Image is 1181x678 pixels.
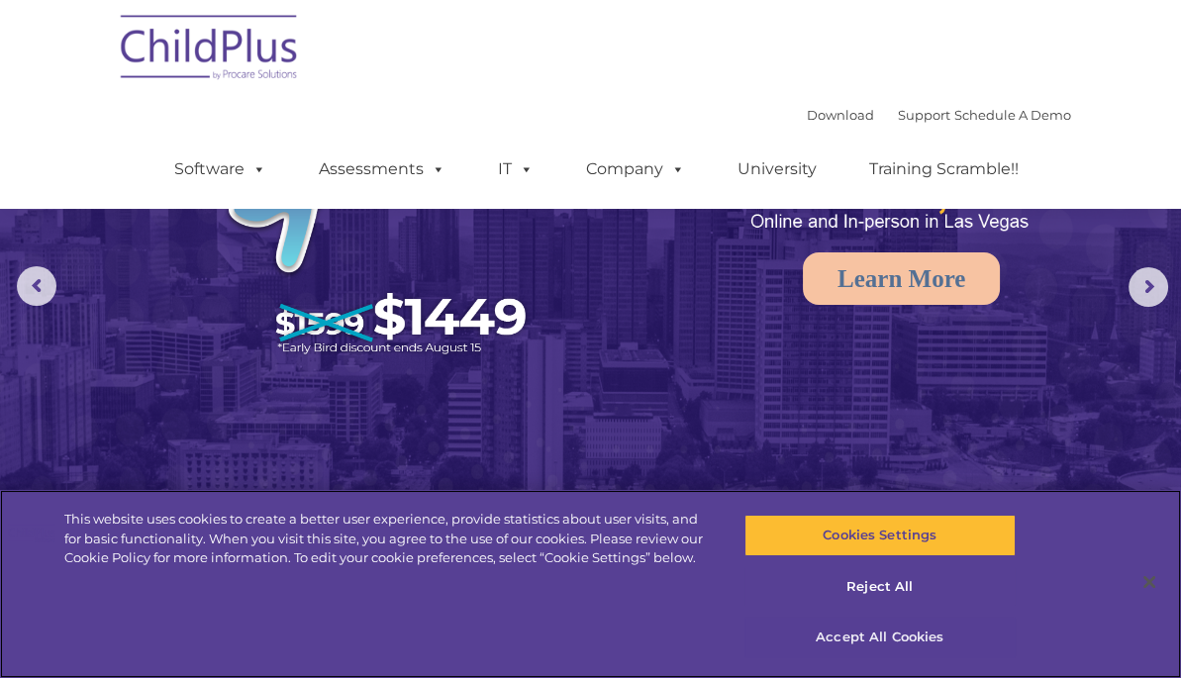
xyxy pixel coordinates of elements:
a: IT [478,149,553,189]
span: Last name [263,131,324,145]
button: Accept All Cookies [744,617,1016,658]
a: Company [566,149,705,189]
a: University [718,149,837,189]
div: This website uses cookies to create a better user experience, provide statistics about user visit... [64,510,709,568]
span: Phone number [263,212,347,227]
img: ChildPlus by Procare Solutions [111,1,309,100]
button: Reject All [744,566,1016,608]
a: Support [898,107,950,123]
a: Schedule A Demo [954,107,1071,123]
button: Close [1128,560,1171,604]
a: Download [807,107,874,123]
button: Cookies Settings [744,515,1016,556]
a: Learn More [803,252,1000,305]
a: Assessments [299,149,465,189]
font: | [807,107,1071,123]
a: Software [154,149,286,189]
a: Training Scramble!! [849,149,1038,189]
